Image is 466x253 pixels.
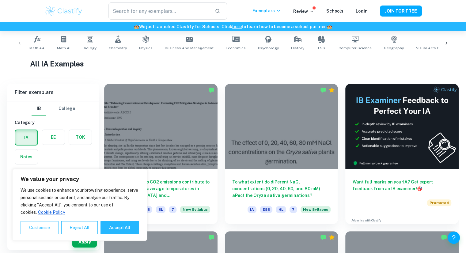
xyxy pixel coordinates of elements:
span: 🎯 [417,186,422,191]
h6: We just launched Clastify for Schools. Click to learn how to become a school partner. [1,23,465,30]
p: Exemplars [252,7,281,14]
img: Marked [208,87,214,93]
button: Apply [72,236,97,247]
button: JOIN FOR FREE [380,6,422,17]
span: New Syllabus [180,206,210,213]
span: Economics [226,45,246,51]
p: We value your privacy [21,176,139,183]
button: IA [15,130,37,145]
span: Physics [139,45,153,51]
img: Thumbnail [345,84,459,169]
div: Premium [329,87,335,93]
span: ESS [318,45,325,51]
h6: To what extent do diPerent NaCl concentrations (0, 20, 40, 60, and 80 mM) aPect the Oryza sativa ... [232,179,331,199]
button: Customise [21,221,59,234]
a: To what extent do diPerent NaCl concentrations (0, 20, 40, 60, and 80 mM) aPect the Oryza sativa ... [225,84,338,224]
div: Premium [329,234,335,240]
h6: Want full marks on your IA ? Get expert feedback from an IB examiner! [353,179,451,192]
button: Reject All [61,221,98,234]
span: New Syllabus [301,206,331,213]
span: 🏫 [327,24,332,29]
span: Math AA [29,45,45,51]
span: History [291,45,304,51]
span: Promoted [427,199,451,206]
p: Review [293,8,314,15]
img: Marked [320,234,326,240]
h6: Filter exemplars [7,84,99,101]
h6: Category [15,119,92,126]
h1: All IA Examples [30,58,436,69]
button: Help and Feedback [448,232,460,244]
div: Starting from the May 2026 session, the ESS IA requirements have changed. We created this exempla... [301,206,331,217]
button: Notes [15,149,38,164]
img: Marked [441,234,447,240]
a: here [232,24,242,29]
a: Schools [326,9,343,13]
button: College [59,101,75,116]
span: Geography [384,45,404,51]
input: Search for any exemplars... [108,2,210,20]
a: Cookie Policy [38,210,65,215]
button: EE [42,130,65,145]
button: IB [32,101,46,116]
span: HL [276,206,286,213]
a: Want full marks on yourIA? Get expert feedback from an IB examiner!PromotedAdvertise with Clastify [345,84,459,224]
span: IA [248,206,256,213]
div: Starting from the May 2026 session, the ESS IA requirements have changed. We created this exempla... [180,206,210,217]
span: Chemistry [109,45,127,51]
span: 7 [169,206,176,213]
span: SL [156,206,165,213]
a: Login [356,9,368,13]
button: TOK [69,130,92,145]
div: We value your privacy [12,169,147,241]
span: Math AI [57,45,70,51]
button: Accept All [100,221,139,234]
img: Marked [208,234,214,240]
span: Computer Science [339,45,372,51]
span: Biology [83,45,97,51]
img: Clastify logo [44,5,83,17]
span: 🏫 [134,24,139,29]
img: Marked [320,87,326,93]
p: We use cookies to enhance your browsing experience, serve personalised ads or content, and analys... [21,187,139,216]
div: Filter type choice [32,101,75,116]
span: 7 [290,206,297,213]
a: To what extent do CO2 emissions contribute to the variations in average temperatures in [GEOGRAPH... [104,84,218,224]
span: Business and Management [165,45,214,51]
a: Advertise with Clastify [351,218,381,223]
span: ESS [260,206,272,213]
h6: To what extent do CO2 emissions contribute to the variations in average temperatures in [GEOGRAPH... [112,179,210,199]
span: Psychology [258,45,279,51]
